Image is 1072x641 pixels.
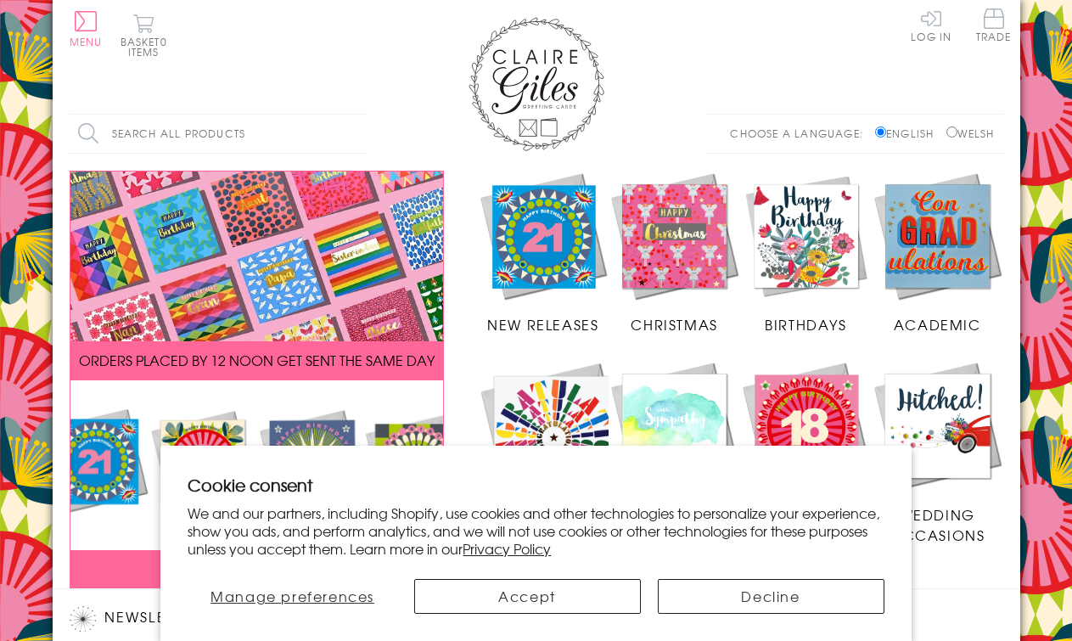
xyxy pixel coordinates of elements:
[609,171,740,335] a: Christmas
[70,11,103,47] button: Menu
[121,14,167,57] button: Basket0 items
[740,360,872,525] a: Age Cards
[79,350,435,370] span: ORDERS PLACED BY 12 NOON GET SENT THE SAME DAY
[478,360,631,546] a: Congratulations
[890,504,985,545] span: Wedding Occasions
[469,17,604,151] img: Claire Giles Greetings Cards
[463,538,551,559] a: Privacy Policy
[740,171,872,335] a: Birthdays
[128,34,167,59] span: 0 items
[875,127,886,138] input: English
[188,504,884,557] p: We and our partners, including Shopify, use cookies and other technologies to personalize your ex...
[414,579,641,614] button: Accept
[911,8,951,42] a: Log In
[946,127,957,138] input: Welsh
[70,606,358,632] h2: Newsletter
[631,314,717,335] span: Christmas
[872,360,1003,545] a: Wedding Occasions
[765,314,846,335] span: Birthdays
[875,126,942,141] label: English
[894,314,981,335] span: Academic
[609,360,740,525] a: Sympathy
[210,586,374,606] span: Manage preferences
[946,126,995,141] label: Welsh
[478,171,609,335] a: New Releases
[976,8,1012,42] span: Trade
[976,8,1012,45] a: Trade
[872,171,1003,335] a: Academic
[188,579,396,614] button: Manage preferences
[70,34,103,49] span: Menu
[730,126,872,141] p: Choose a language:
[658,579,884,614] button: Decline
[350,115,367,153] input: Search
[487,314,598,335] span: New Releases
[70,115,367,153] input: Search all products
[188,473,884,497] h2: Cookie consent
